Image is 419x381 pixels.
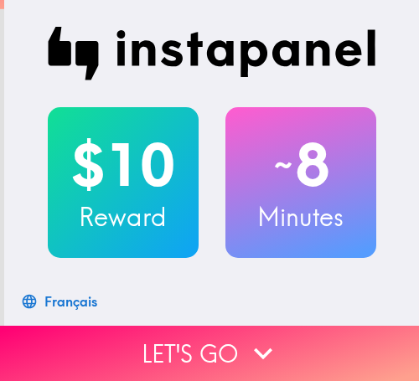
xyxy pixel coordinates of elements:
h3: Minutes [225,199,376,234]
span: ~ [272,140,295,190]
button: Français [18,285,104,318]
img: Instapanel [48,27,376,80]
h3: Reward [48,199,199,234]
h2: 8 [225,131,376,199]
h2: $10 [48,131,199,199]
div: Français [44,290,97,313]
